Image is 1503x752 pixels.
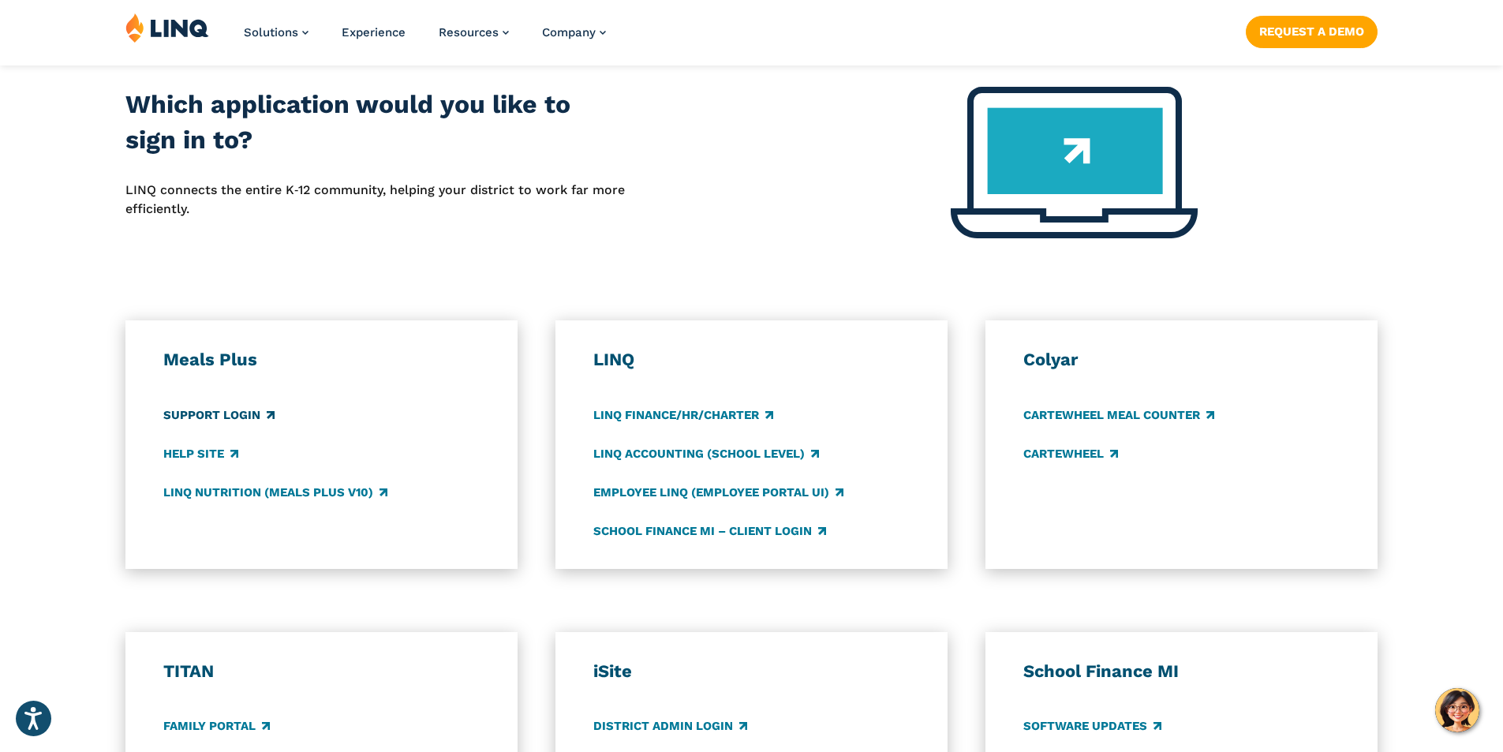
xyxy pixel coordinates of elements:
[1435,688,1479,732] button: Hello, have a question? Let’s chat.
[163,445,238,462] a: Help Site
[542,25,606,39] a: Company
[125,181,626,219] p: LINQ connects the entire K‑12 community, helping your district to work far more efficiently.
[163,718,270,735] a: Family Portal
[1246,13,1378,47] nav: Button Navigation
[125,87,626,159] h2: Which application would you like to sign in to?
[163,349,480,371] h3: Meals Plus
[244,13,606,65] nav: Primary Navigation
[439,25,509,39] a: Resources
[593,406,773,424] a: LINQ Finance/HR/Charter
[542,25,596,39] span: Company
[342,25,406,39] a: Experience
[125,13,209,43] img: LINQ | K‑12 Software
[439,25,499,39] span: Resources
[163,484,387,501] a: LINQ Nutrition (Meals Plus v10)
[244,25,298,39] span: Solutions
[1023,660,1340,683] h3: School Finance MI
[593,484,843,501] a: Employee LINQ (Employee Portal UI)
[163,660,480,683] h3: TITAN
[1023,406,1214,424] a: CARTEWHEEL Meal Counter
[1023,718,1161,735] a: Software Updates
[163,406,275,424] a: Support Login
[1023,445,1118,462] a: CARTEWHEEL
[1023,349,1340,371] h3: Colyar
[244,25,308,39] a: Solutions
[593,718,747,735] a: District Admin Login
[593,349,910,371] h3: LINQ
[593,445,819,462] a: LINQ Accounting (school level)
[593,660,910,683] h3: iSite
[593,522,826,540] a: School Finance MI – Client Login
[1246,16,1378,47] a: Request a Demo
